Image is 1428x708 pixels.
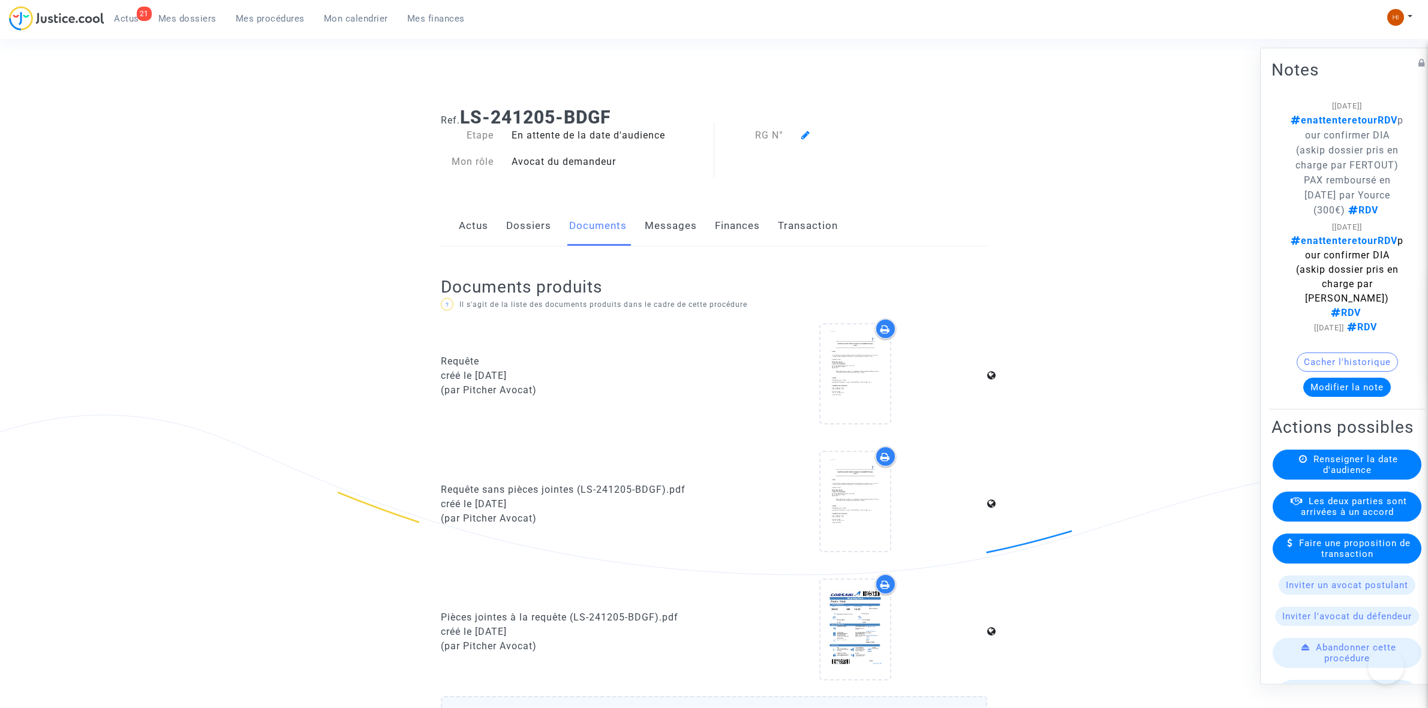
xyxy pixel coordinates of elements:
span: RDV [1344,321,1377,332]
span: Renseigner la date d'audience [1313,453,1398,475]
span: Ref. [441,115,460,126]
div: Etape [432,128,503,143]
div: En attente de la date d'audience [503,128,714,143]
span: pour confirmer DIA (askip dossier pris en charge par [PERSON_NAME]) [1291,234,1403,318]
span: Les deux parties sont arrivées à un accord [1301,495,1407,517]
span: Mon calendrier [324,13,388,24]
span: [[DATE]] [1332,101,1362,110]
h2: Documents produits [441,276,987,297]
b: LS-241205-BDGF [460,107,611,128]
div: Requête sans pièces jointes (LS-241205-BDGF).pdf [441,483,705,497]
h2: Notes [1271,59,1423,80]
a: Transaction [778,206,838,246]
a: Dossiers [506,206,551,246]
div: Avocat du demandeur [503,155,714,169]
span: pour confirmer DIA (askip dossier pris en charge par FERTOUT) PAX remboursé en [DATE] par Yource ... [1291,114,1403,215]
div: créé le [DATE] [441,625,705,639]
div: Requête [441,354,705,369]
div: Mon rôle [432,155,503,169]
span: [[DATE]] [1332,222,1362,231]
span: Mes dossiers [158,13,217,24]
span: Inviter l'avocat du défendeur [1282,610,1412,621]
span: Inviter un avocat postulant [1286,579,1408,590]
a: Documents [569,206,627,246]
button: Cacher l'historique [1297,352,1398,371]
span: Mes finances [407,13,465,24]
img: jc-logo.svg [9,6,104,31]
span: RDV [1345,204,1378,215]
div: (par Pitcher Avocat) [441,639,705,653]
div: RG N° [714,128,793,143]
button: Modifier la note [1303,377,1391,396]
span: Abandonner cette procédure [1316,641,1396,663]
img: fc99b196863ffcca57bb8fe2645aafd9 [1387,9,1404,26]
iframe: Help Scout Beacon - Open [1368,648,1404,684]
div: créé le [DATE] [441,497,705,511]
h2: Actions possibles [1271,416,1423,437]
div: 21 [137,7,152,21]
span: RDV [1331,306,1361,318]
a: Actus [459,206,488,246]
span: Mes procédures [236,13,305,24]
span: enattenteretourRDV [1291,234,1397,246]
span: Faire une proposition de transaction [1299,537,1411,559]
p: Il s'agit de la liste des documents produits dans le cadre de cette procédure [441,297,987,312]
span: [[DATE]] [1314,323,1344,332]
div: créé le [DATE] [441,369,705,383]
span: Actus [114,13,139,24]
div: Pièces jointes à la requête (LS-241205-BDGF).pdf [441,610,705,625]
span: enattenteretourRDV [1291,114,1397,125]
div: (par Pitcher Avocat) [441,511,705,526]
a: Messages [645,206,697,246]
a: Finances [715,206,760,246]
div: (par Pitcher Avocat) [441,383,705,397]
span: ? [446,302,449,308]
